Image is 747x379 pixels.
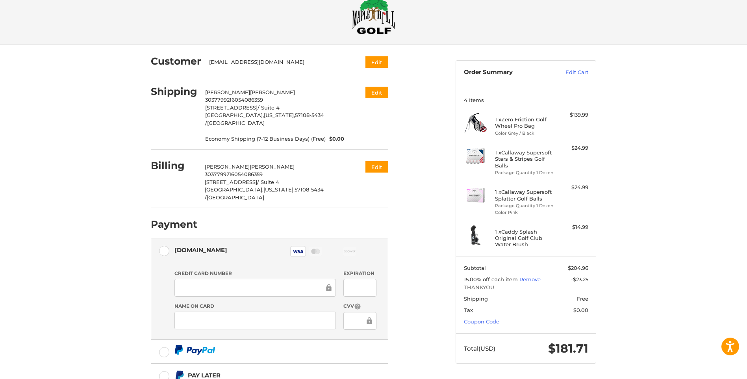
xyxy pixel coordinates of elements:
[326,135,345,143] span: $0.00
[557,144,588,152] div: $24.99
[571,276,588,282] span: -$23.25
[495,229,555,248] h4: 1 x Caddy Splash Original Golf Club Water Brush
[557,184,588,191] div: $24.99
[557,111,588,119] div: $139.99
[205,89,250,95] span: [PERSON_NAME]
[205,171,229,177] span: 30377992
[230,97,263,103] span: 16054086359
[205,135,326,143] span: Economy Shipping (7-12 Business Days) (Free)
[257,179,279,185] span: / Suite 4
[464,97,588,103] h3: 4 Items
[464,295,488,302] span: Shipping
[250,89,295,95] span: [PERSON_NAME]
[207,194,264,201] span: [GEOGRAPHIC_DATA]
[207,120,265,126] span: [GEOGRAPHIC_DATA]
[519,276,541,282] a: Remove
[205,186,263,193] span: [GEOGRAPHIC_DATA],
[495,169,555,176] li: Package Quantity 1 Dozen
[682,358,747,379] iframe: Google Customer Reviews
[229,171,263,177] span: 16054086359
[263,186,295,193] span: [US_STATE],
[343,303,376,310] label: CVV
[464,69,549,76] h3: Order Summary
[174,345,215,355] img: PayPal icon
[151,218,197,230] h2: Payment
[205,179,257,185] span: [STREET_ADDRESS]
[205,186,324,201] span: 57108-5434 /
[577,295,588,302] span: Free
[495,116,555,129] h4: 1 x Zero Friction Golf Wheel Pro Bag
[151,55,201,67] h2: Customer
[573,307,588,313] span: $0.00
[205,97,230,103] span: 30377992
[464,318,499,325] a: Coupon Code
[209,58,350,66] div: [EMAIL_ADDRESS][DOMAIN_NAME]
[151,160,197,172] h2: Billing
[495,189,555,202] h4: 1 x Callaway Supersoft Splatter Golf Balls
[174,243,227,256] div: [DOMAIN_NAME]
[250,163,295,170] span: [PERSON_NAME]
[365,56,388,68] button: Edit
[264,112,295,118] span: [US_STATE],
[495,149,555,169] h4: 1 x Callaway Supersoft Stars & Stripes Golf Balls
[464,284,588,292] span: THANKYOU
[343,270,376,277] label: Expiration
[495,209,555,216] li: Color Pink
[205,112,264,118] span: [GEOGRAPHIC_DATA],
[365,87,388,98] button: Edit
[464,345,495,352] span: Total (USD)
[174,303,336,310] label: Name on Card
[464,276,519,282] span: 15.00% off each item
[548,341,588,356] span: $181.71
[549,69,588,76] a: Edit Cart
[568,265,588,271] span: $204.96
[495,203,555,209] li: Package Quantity 1 Dozen
[464,307,473,313] span: Tax
[495,130,555,137] li: Color Grey / Black
[205,112,324,126] span: 57108-5434 /
[557,223,588,231] div: $14.99
[365,161,388,173] button: Edit
[174,270,336,277] label: Credit Card Number
[258,104,280,111] span: / Suite 4
[205,163,250,170] span: [PERSON_NAME]
[464,265,486,271] span: Subtotal
[205,104,258,111] span: [STREET_ADDRESS]
[151,85,197,98] h2: Shipping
